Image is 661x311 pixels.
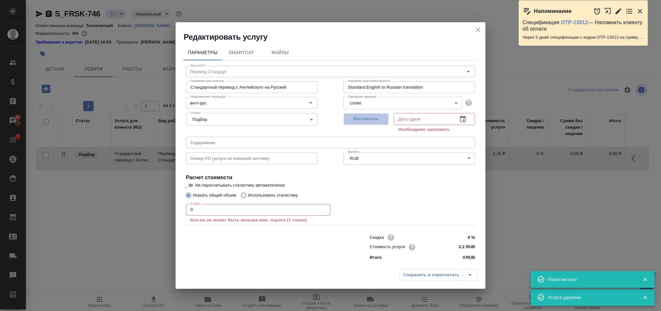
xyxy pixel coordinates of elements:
p: Использовать статистику [248,192,298,199]
div: RUB [343,152,475,164]
button: Отложить [593,7,601,15]
p: Итого [370,254,381,261]
p: Через 5 дней спецификация с кодом OTP-13012 на сумму 29678.19 RUB будет просрочена [523,34,644,41]
button: Закрыть [636,7,644,15]
h2: Редактировать услугу [184,32,485,42]
button: Перейти в todo [625,7,633,15]
p: Напоминание [534,8,572,15]
button: Редактировать [615,7,622,15]
p: Стоимость услуги [370,244,405,250]
div: Подбор [186,113,318,125]
span: SmartCat [226,49,257,57]
p: Спецификация — Напомнить клиенту об оплате [523,19,644,32]
button: Закрыть [638,295,652,300]
button: Рассчитать [343,113,389,125]
div: Пересчитано! [548,276,633,283]
input: ✎ Введи что-нибудь [451,233,475,242]
button: close [473,25,483,34]
button: Открыть в новой вкладке [604,4,612,18]
input: ✎ Введи что-нибудь [451,242,475,252]
a: OTP-13012 [561,20,588,25]
p: 0 [463,254,465,261]
span: Рассчитать [347,115,385,123]
button: RUB [348,156,361,161]
button: Open [306,98,315,107]
button: Закрыть [638,277,652,282]
div: split button [400,269,477,281]
p: Скидка [370,234,384,241]
div: Услуга удалена [548,294,633,301]
span: Не пересчитывать статистику автоматически [195,182,285,189]
p: RUB [466,254,475,261]
button: Подбор [190,117,209,122]
p: Необходимо заполнить [398,126,471,133]
div: слово [343,97,462,109]
button: слово [348,100,363,106]
span: Файлы [265,49,296,57]
h4: Расчет стоимости [186,174,475,181]
p: Кол-во не может быть меньше мин. порога (1 слово) [190,217,326,223]
p: Указать общий объем [193,192,236,199]
span: Параметры [187,49,218,57]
